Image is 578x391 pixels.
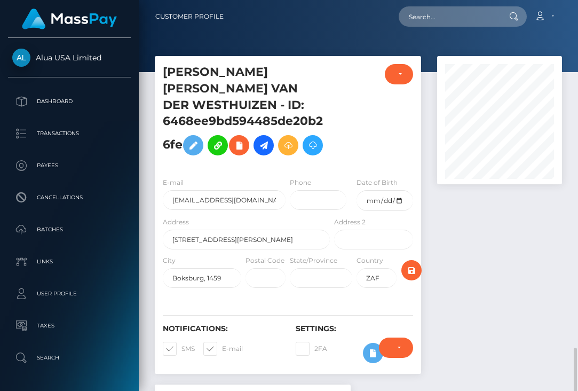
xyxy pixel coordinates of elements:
[8,88,131,115] a: Dashboard
[12,350,126,366] p: Search
[8,345,131,371] a: Search
[12,318,126,334] p: Taxes
[163,217,189,227] label: Address
[163,178,184,187] label: E-mail
[8,312,131,339] a: Taxes
[290,178,311,187] label: Phone
[357,256,383,265] label: Country
[12,93,126,110] p: Dashboard
[8,280,131,307] a: User Profile
[155,5,224,28] a: Customer Profile
[163,256,176,265] label: City
[357,178,398,187] label: Date of Birth
[12,126,126,142] p: Transactions
[163,342,195,356] label: SMS
[246,256,284,265] label: Postal Code
[203,342,243,356] label: E-mail
[379,338,413,358] button: Do not require
[163,324,280,333] h6: Notifications:
[12,190,126,206] p: Cancellations
[8,184,131,211] a: Cancellations
[8,53,131,62] span: Alua USA Limited
[12,286,126,302] p: User Profile
[399,6,499,27] input: Search...
[12,158,126,174] p: Payees
[163,64,324,161] h5: [PERSON_NAME] [PERSON_NAME] VAN DER WESTHUIZEN - ID: 6468ee9bd594485de20b26fe
[254,135,274,155] a: Initiate Payout
[8,216,131,243] a: Batches
[334,217,366,227] label: Address 2
[8,248,131,275] a: Links
[12,222,126,238] p: Batches
[296,324,413,333] h6: Settings:
[290,256,337,265] label: State/Province
[8,120,131,147] a: Transactions
[296,342,327,356] label: 2FA
[385,64,413,84] button: ACTIVE
[12,49,30,67] img: Alua USA Limited
[22,9,117,29] img: MassPay Logo
[12,254,126,270] p: Links
[8,152,131,179] a: Payees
